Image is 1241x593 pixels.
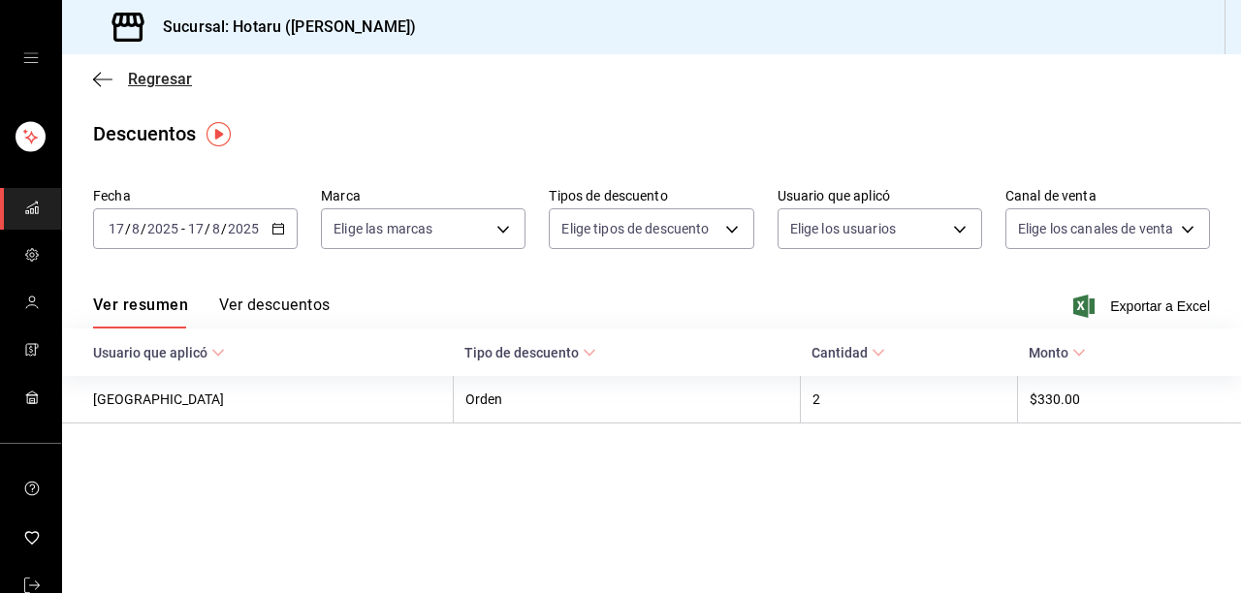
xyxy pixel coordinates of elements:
[1029,345,1086,360] span: Monto
[187,221,205,236] input: --
[561,219,709,238] span: Elige tipos de descuento
[321,189,525,203] label: Marca
[464,345,596,360] span: Tipo de descuento
[93,345,225,360] span: Usuario que aplicó
[1077,295,1210,318] button: Exportar a Excel
[1017,376,1241,423] th: $330.00
[1005,189,1210,203] label: Canal de venta
[207,122,231,146] img: Tooltip marker
[93,119,196,148] div: Descuentos
[62,376,453,423] th: [GEOGRAPHIC_DATA]
[790,219,896,238] span: Elige los usuarios
[23,50,39,66] button: open drawer
[128,70,192,88] span: Regresar
[93,296,330,328] div: navigation tabs
[811,345,885,360] span: Cantidad
[221,221,227,236] span: /
[227,221,260,236] input: ----
[181,221,185,236] span: -
[108,221,125,236] input: --
[778,189,982,203] label: Usuario que aplicó
[141,221,146,236] span: /
[800,376,1017,423] th: 2
[549,189,753,203] label: Tipos de descuento
[93,70,192,88] button: Regresar
[334,219,432,238] span: Elige las marcas
[147,16,416,39] h3: Sucursal: Hotaru ([PERSON_NAME])
[131,221,141,236] input: --
[211,221,221,236] input: --
[219,296,330,328] button: Ver descuentos
[453,376,800,423] th: Orden
[205,221,210,236] span: /
[146,221,179,236] input: ----
[125,221,131,236] span: /
[93,296,188,328] button: Ver resumen
[1018,219,1173,238] span: Elige los canales de venta
[93,189,298,203] label: Fecha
